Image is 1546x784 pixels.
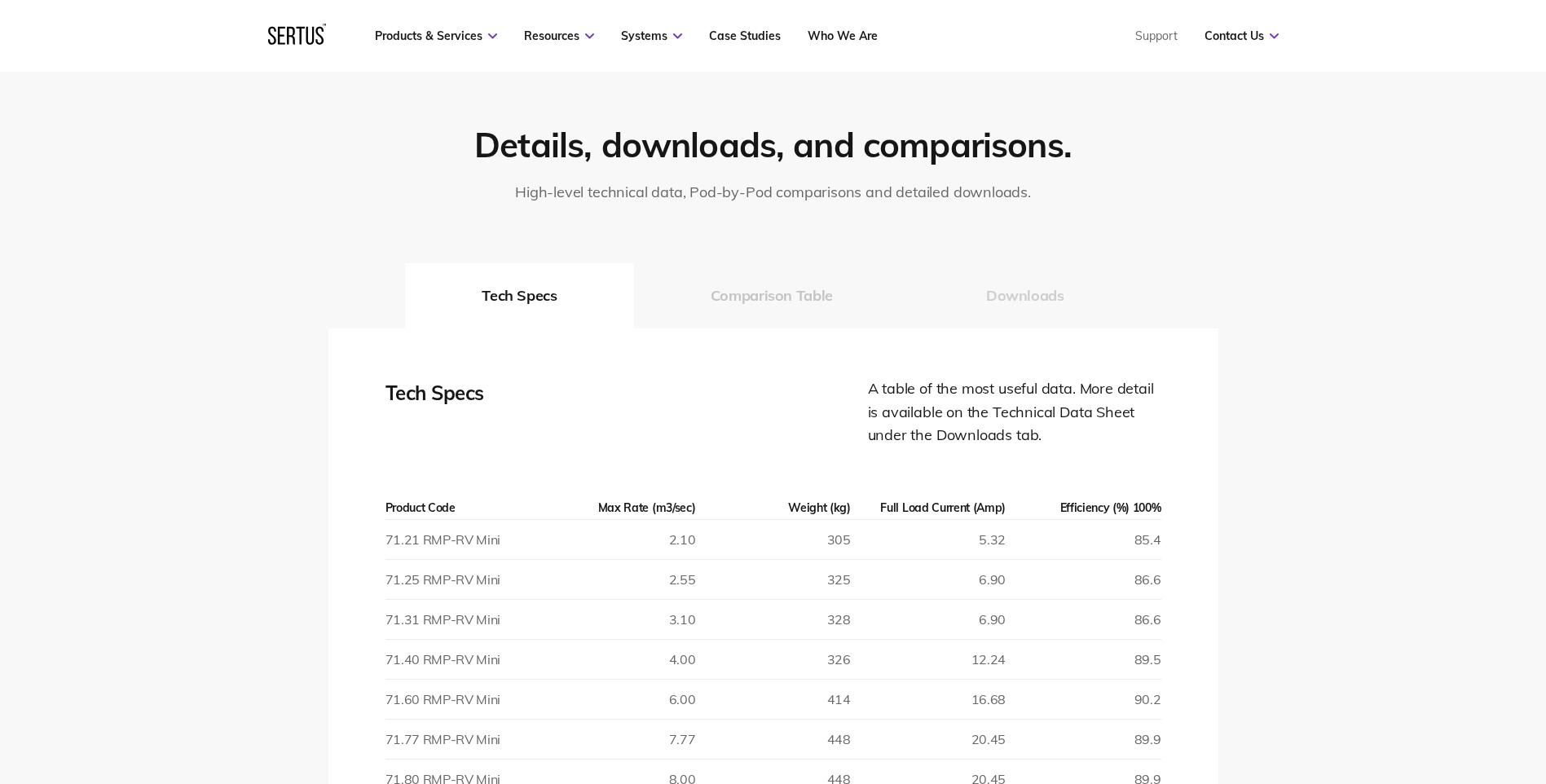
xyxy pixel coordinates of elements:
[1006,560,1161,600] td: 86.6
[540,600,695,640] td: 3.10
[910,263,1141,328] button: Downloads
[621,29,682,43] a: Systems
[385,377,548,447] div: Tech Specs
[709,29,781,43] a: Case Studies
[851,640,1006,680] td: 12.24
[1006,720,1161,760] td: 89.9
[695,560,850,600] td: 325
[695,600,850,640] td: 328
[695,520,850,560] td: 305
[851,560,1006,600] td: 6.90
[385,680,540,720] td: 71.60 RMP-RV Mini
[540,496,695,520] th: Max Rate (m3/sec)
[385,600,540,640] td: 71.31 RMP-RV Mini
[540,680,695,720] td: 6.00
[851,720,1006,760] td: 20.45
[1006,496,1161,520] th: Efficiency (%) 100%
[695,720,850,760] td: 448
[1205,29,1279,43] a: Contact Us
[385,560,540,600] td: 71.25 RMP-RV Mini
[385,720,540,760] td: 71.77 RMP-RV Mini
[1006,600,1161,640] td: 86.6
[375,29,497,43] a: Products & Services
[1006,520,1161,560] td: 85.4
[695,640,850,680] td: 326
[540,520,695,560] td: 2.10
[868,377,1161,447] div: A table of the most useful data. More detail is available on the Technical Data Sheet under the D...
[385,496,540,520] th: Product Code
[385,520,540,560] td: 71.21 RMP-RV Mini
[386,183,1160,201] p: High-level technical data, Pod-by-Pod comparisons and detailed downloads.
[1006,680,1161,720] td: 90.2
[695,496,850,520] th: Weight (kg)
[540,720,695,760] td: 7.77
[851,520,1006,560] td: 5.32
[1135,29,1178,43] a: Support
[695,680,850,720] td: 414
[540,640,695,680] td: 4.00
[540,560,695,600] td: 2.55
[851,680,1006,720] td: 16.68
[851,496,1006,520] th: Full Load Current (Amp)
[385,640,540,680] td: 71.40 RMP-RV Mini
[851,600,1006,640] td: 6.90
[634,263,910,328] button: Comparison Table
[524,29,594,43] a: Resources
[808,29,878,43] a: Who We Are
[1006,640,1161,680] td: 89.5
